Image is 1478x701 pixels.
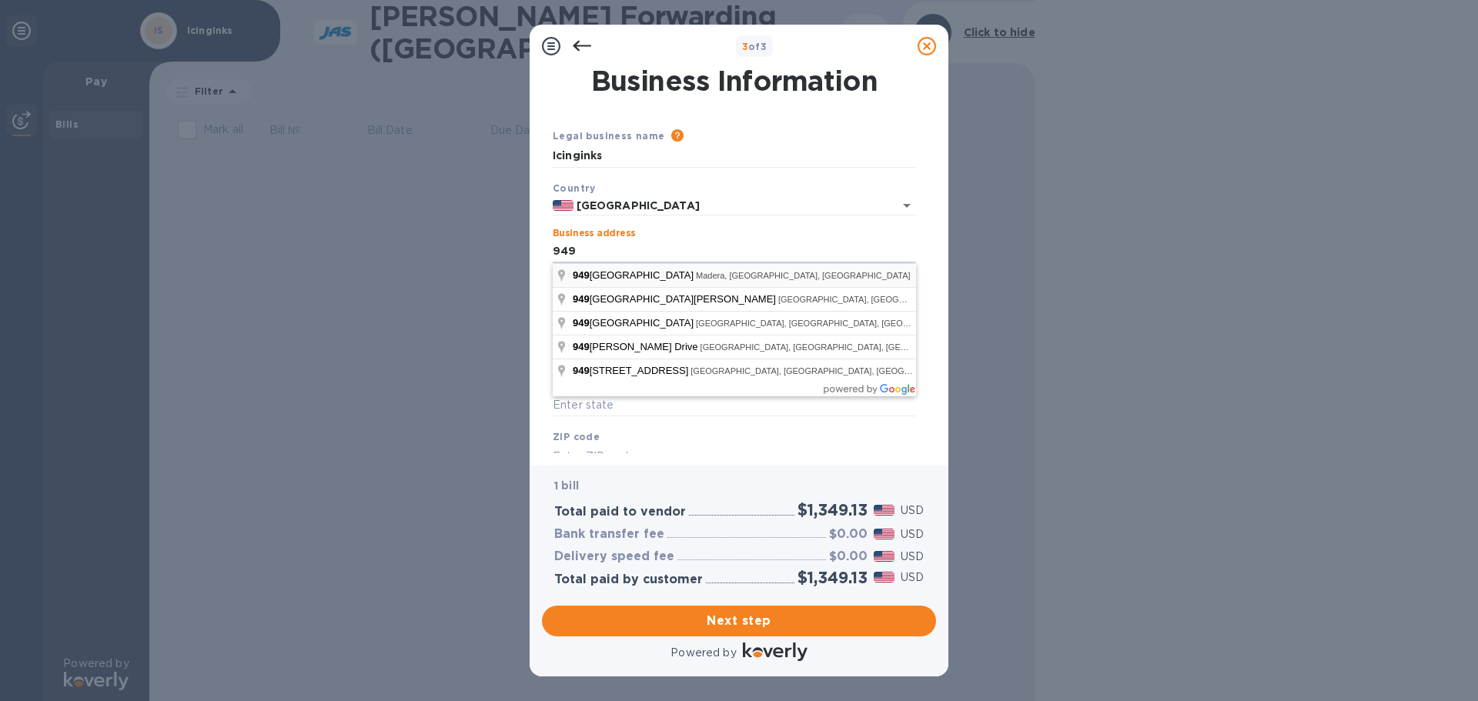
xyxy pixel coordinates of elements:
span: [GEOGRAPHIC_DATA][PERSON_NAME] [573,293,778,305]
span: 949 [573,365,590,376]
button: Next step [542,606,936,636]
p: USD [901,549,924,565]
h3: Delivery speed fee [554,549,674,564]
b: 1 bill [554,479,579,492]
p: USD [901,526,924,542]
span: 949 [573,269,590,281]
h3: $0.00 [829,549,868,564]
img: USD [874,505,894,516]
h3: Bank transfer fee [554,527,664,542]
span: [PERSON_NAME] Drive [573,341,701,352]
h3: Total paid by customer [554,572,703,587]
span: 3 [742,41,748,52]
input: Select country [573,196,873,215]
span: [STREET_ADDRESS] [573,365,691,376]
h1: Business Information [550,65,919,97]
input: Enter ZIP code [553,445,916,468]
span: [GEOGRAPHIC_DATA] [573,269,696,281]
span: [GEOGRAPHIC_DATA], [GEOGRAPHIC_DATA], [GEOGRAPHIC_DATA] [696,319,970,328]
span: 949 [573,341,590,352]
img: Logo [743,643,808,661]
span: [GEOGRAPHIC_DATA], [GEOGRAPHIC_DATA], [GEOGRAPHIC_DATA] [701,342,975,352]
b: Country [553,182,596,194]
h2: $1,349.13 [798,500,868,519]
input: Enter legal business name [553,145,916,168]
h3: Total paid to vendor [554,505,686,519]
span: 949 [573,317,590,329]
img: US [553,200,573,211]
b: Legal business name [553,130,665,142]
b: of 3 [742,41,767,52]
span: Madera, [GEOGRAPHIC_DATA], [GEOGRAPHIC_DATA] [696,271,911,280]
img: USD [874,529,894,539]
button: Open [896,195,918,216]
p: USD [901,502,924,519]
span: [GEOGRAPHIC_DATA] [573,317,696,329]
input: Enter address [553,240,916,263]
b: ZIP code [553,431,600,442]
img: USD [874,551,894,562]
span: [GEOGRAPHIC_DATA], [GEOGRAPHIC_DATA], [GEOGRAPHIC_DATA] [691,366,965,376]
span: [GEOGRAPHIC_DATA], [GEOGRAPHIC_DATA], [GEOGRAPHIC_DATA] [778,295,1052,304]
input: Enter state [553,394,916,417]
h2: $1,349.13 [798,568,868,587]
h3: $0.00 [829,527,868,542]
p: Powered by [670,645,736,661]
img: USD [874,572,894,582]
span: 949 [573,293,590,305]
label: Business address [553,229,635,239]
span: Next step [554,612,924,630]
p: USD [901,569,924,586]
